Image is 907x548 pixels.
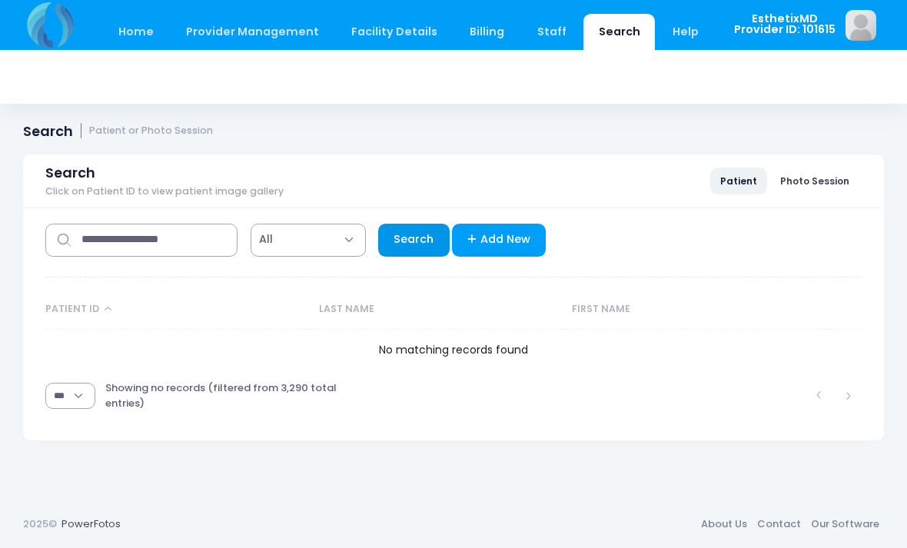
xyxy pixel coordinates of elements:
[806,510,884,538] a: Our Software
[171,14,334,50] a: Provider Management
[61,516,121,531] a: PowerFotos
[103,14,168,50] a: Home
[259,231,273,247] span: All
[337,14,453,50] a: Facility Details
[846,10,876,41] img: image
[23,123,213,139] h1: Search
[105,370,378,420] div: Showing no records (filtered from 3,290 total entries)
[770,168,859,194] a: Photo Session
[311,290,565,330] th: Last Name: activate to sort column ascending
[734,13,836,35] span: EsthetixMD Provider ID: 101615
[752,510,806,538] a: Contact
[583,14,655,50] a: Search
[696,510,752,538] a: About Us
[455,14,520,50] a: Billing
[251,224,366,257] span: All
[658,14,714,50] a: Help
[378,224,450,257] a: Search
[23,516,57,531] span: 2025©
[45,290,311,330] th: Patient ID: activate to sort column descending
[89,125,213,137] small: Patient or Photo Session
[710,168,767,194] a: Patient
[564,290,829,330] th: First Name: activate to sort column ascending
[522,14,581,50] a: Staff
[45,330,862,370] td: No matching records found
[45,164,95,181] span: Search
[45,186,284,198] span: Click on Patient ID to view patient image gallery
[452,224,547,257] a: Add New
